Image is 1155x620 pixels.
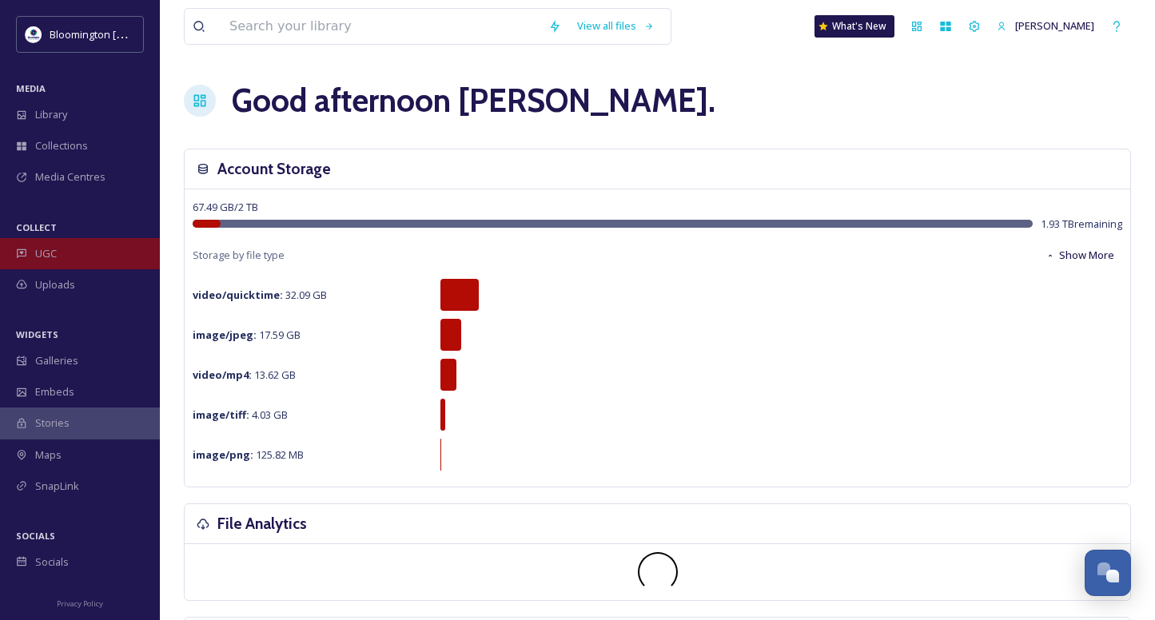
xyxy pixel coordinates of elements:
[193,328,301,342] span: 17.59 GB
[50,26,249,42] span: Bloomington [US_STATE] Travel & Tourism
[16,530,55,542] span: SOCIALS
[57,598,103,609] span: Privacy Policy
[193,447,253,462] strong: image/png :
[35,447,62,463] span: Maps
[35,107,67,122] span: Library
[193,200,258,214] span: 67.49 GB / 2 TB
[35,384,74,399] span: Embeds
[217,157,331,181] h3: Account Storage
[193,407,249,422] strong: image/tiff :
[1041,217,1122,232] span: 1.93 TB remaining
[193,288,327,302] span: 32.09 GB
[16,328,58,340] span: WIDGETS
[193,407,288,422] span: 4.03 GB
[217,512,307,535] h3: File Analytics
[57,593,103,612] a: Privacy Policy
[193,368,296,382] span: 13.62 GB
[16,82,46,94] span: MEDIA
[193,368,252,382] strong: video/mp4 :
[193,288,283,302] strong: video/quicktime :
[193,248,285,263] span: Storage by file type
[1038,240,1122,271] button: Show More
[35,246,57,261] span: UGC
[35,138,88,153] span: Collections
[35,479,79,494] span: SnapLink
[35,554,69,570] span: Socials
[989,10,1102,42] a: [PERSON_NAME]
[193,447,304,462] span: 125.82 MB
[1085,550,1131,596] button: Open Chat
[26,26,42,42] img: 429649847_804695101686009_1723528578384153789_n.jpg
[193,328,257,342] strong: image/jpeg :
[16,221,57,233] span: COLLECT
[35,415,70,431] span: Stories
[814,15,894,38] a: What's New
[1015,18,1094,33] span: [PERSON_NAME]
[221,9,540,44] input: Search your library
[35,169,106,185] span: Media Centres
[232,77,715,125] h1: Good afternoon [PERSON_NAME] .
[35,277,75,292] span: Uploads
[569,10,663,42] a: View all files
[35,353,78,368] span: Galleries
